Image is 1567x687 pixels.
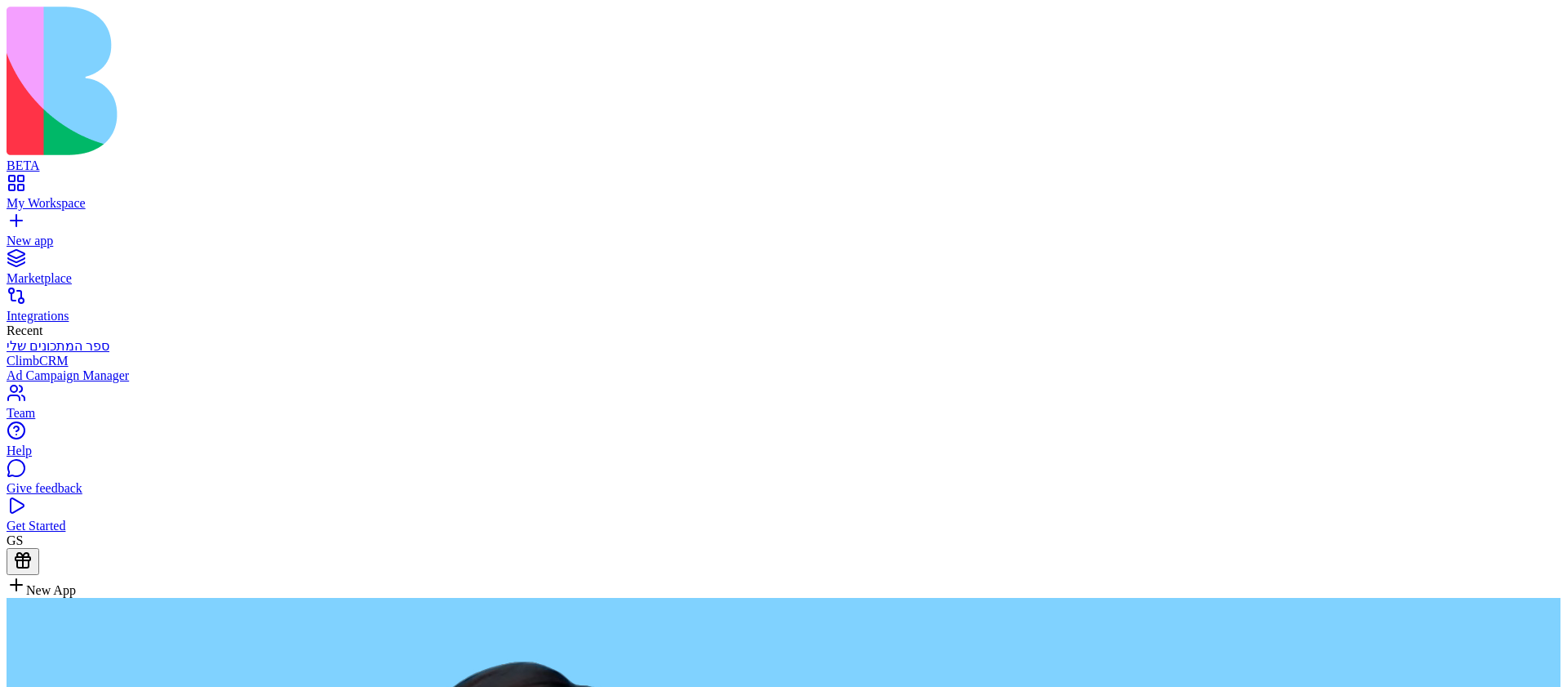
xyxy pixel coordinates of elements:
a: Ad Campaign Manager [7,368,1560,383]
div: Team [7,406,1560,421]
a: ספר המתכונים שלי [7,338,1560,354]
a: Team [7,391,1560,421]
div: Integrations [7,309,1560,323]
a: New app [7,219,1560,248]
a: Get Started [7,504,1560,533]
div: Marketplace [7,271,1560,286]
a: Marketplace [7,257,1560,286]
a: Help [7,429,1560,458]
a: My Workspace [7,181,1560,211]
span: Recent [7,323,42,337]
div: Get Started [7,519,1560,533]
a: Give feedback [7,466,1560,496]
a: BETA [7,144,1560,173]
div: New app [7,234,1560,248]
div: Help [7,444,1560,458]
a: ClimbCRM [7,354,1560,368]
div: Give feedback [7,481,1560,496]
span: New App [26,583,76,597]
div: BETA [7,158,1560,173]
a: Integrations [7,294,1560,323]
div: My Workspace [7,196,1560,211]
span: GS [7,533,23,547]
img: logo [7,7,663,155]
